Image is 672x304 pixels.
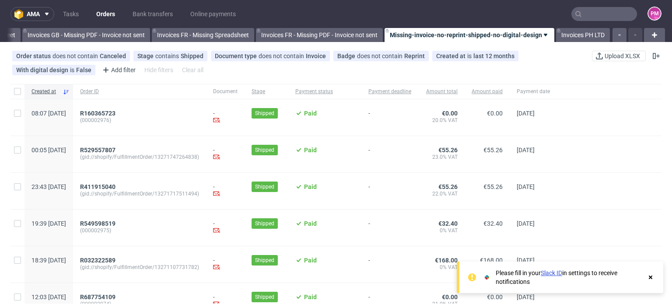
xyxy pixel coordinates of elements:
span: 00:05 [DATE] [31,147,66,154]
span: Amount total [425,88,458,95]
div: - [213,220,238,235]
span: 18:39 [DATE] [31,257,66,264]
span: does not contain [52,52,100,59]
div: Invoice [306,52,326,59]
figcaption: PM [648,7,661,20]
span: - [368,147,411,162]
div: - [213,110,238,125]
a: R549598519 [80,220,117,227]
span: Paid [304,183,317,190]
div: Add filter [99,63,137,77]
a: R411915040 [80,183,117,190]
span: Stage [252,88,281,95]
span: does not contain [357,52,404,59]
a: R032322589 [80,257,117,264]
span: Shipped [255,183,274,191]
span: (gid://shopify/FulfillmentOrder/13271717511494) [80,190,199,197]
span: Shipped [255,293,274,301]
span: Shipped [255,146,274,154]
a: Orders [91,7,120,21]
span: 20.0% VAT [425,117,458,124]
span: Created at [436,52,467,59]
a: Invoices FR - Missing PDF - Invoice not sent [256,28,383,42]
img: logo [14,9,27,19]
span: €32.40 [438,220,458,227]
span: 23.0% VAT [425,154,458,161]
span: 0% VAT [425,264,458,271]
div: Please fill in your in settings to receive notifications [496,269,642,286]
span: does not contain [259,52,306,59]
span: 12:03 [DATE] [31,294,66,301]
a: Tasks [58,7,84,21]
span: 19:39 [DATE] [31,220,66,227]
span: Paid [304,220,317,227]
span: [DATE] [517,220,535,227]
div: - [213,147,238,162]
span: Paid [304,147,317,154]
span: contains [155,52,181,59]
span: Badge [337,52,357,59]
a: Slack ID [541,269,562,276]
div: False [76,66,91,73]
span: - [368,220,411,235]
span: is [467,52,473,59]
span: R032322589 [80,257,115,264]
span: €55.26 [438,183,458,190]
a: Missing-invoice-no-reprint-shipped-no-digital-design [385,28,554,42]
span: ama [27,11,40,17]
span: €168.00 [435,257,458,264]
span: 08:07 [DATE] [31,110,66,117]
span: Payment date [517,88,550,95]
span: €0.00 [442,110,458,117]
span: Shipped [255,256,274,264]
span: Paid [304,257,317,264]
div: Shipped [181,52,203,59]
span: - [368,183,411,199]
span: Document [213,88,238,95]
a: Invoices PH LTD [556,28,610,42]
span: [DATE] [517,183,535,190]
a: Invoices GB - Missing PDF - Invoice not sent [22,28,150,42]
button: ama [10,7,54,21]
div: Reprint [404,52,425,59]
span: Shipped [255,109,274,117]
span: R529557807 [80,147,115,154]
span: (gid://shopify/FulfillmentOrder/13271107731782) [80,264,199,271]
span: - [368,110,411,125]
a: Invoices FR - Missing Spreadsheet [152,28,254,42]
span: €0.00 [487,294,503,301]
span: Upload XLSX [603,53,642,59]
span: €0.00 [487,110,503,117]
span: €0.00 [442,294,458,301]
span: Stage [137,52,155,59]
div: - [213,257,238,272]
span: 0% VAT [425,227,458,234]
span: Payment deadline [368,88,411,95]
div: Canceled [100,52,126,59]
span: R549598519 [80,220,115,227]
span: Order status [16,52,52,59]
span: €55.26 [483,147,503,154]
span: Shipped [255,220,274,227]
span: [DATE] [517,110,535,117]
button: Upload XLSX [592,51,646,61]
span: R687754109 [80,294,115,301]
span: - [368,257,411,272]
span: [DATE] [517,257,535,264]
img: Slack [483,273,491,282]
span: €32.40 [483,220,503,227]
span: Created at [31,88,59,95]
span: Amount paid [472,88,503,95]
span: Order ID [80,88,199,95]
span: With digital design [16,66,70,73]
a: Online payments [185,7,241,21]
span: (000002975) [80,227,199,234]
span: Document type [215,52,259,59]
span: 23:43 [DATE] [31,183,66,190]
div: Hide filters [143,64,175,76]
span: R160365723 [80,110,115,117]
span: Paid [304,110,317,117]
span: €55.26 [483,183,503,190]
a: R687754109 [80,294,117,301]
div: Clear all [180,64,205,76]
